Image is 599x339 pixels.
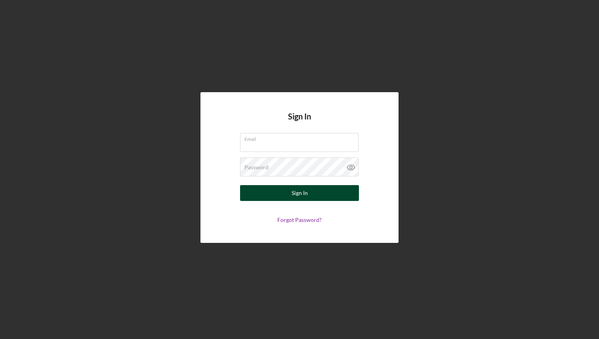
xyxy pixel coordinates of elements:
label: Email [244,133,359,142]
div: Sign In [292,185,308,201]
label: Password [244,164,269,170]
h4: Sign In [288,112,311,133]
button: Sign In [240,185,359,201]
a: Forgot Password? [277,216,322,223]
